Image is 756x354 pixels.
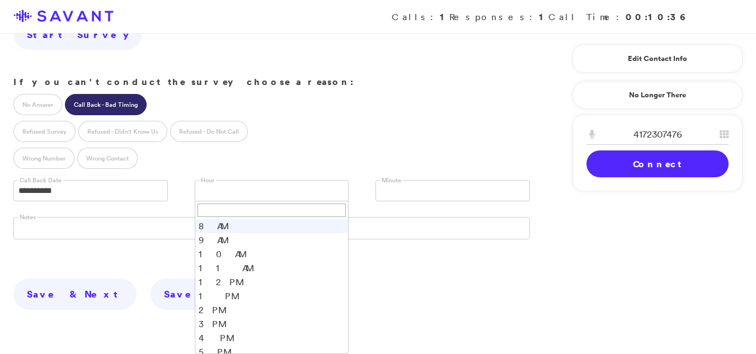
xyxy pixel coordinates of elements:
[586,50,729,68] a: Edit Contact Info
[195,275,349,289] li: 12 PM
[195,247,349,261] li: 10 AM
[539,11,548,23] strong: 1
[195,317,349,331] li: 3 PM
[13,279,137,310] a: Save & Next
[586,150,729,177] a: Connect
[195,233,349,247] li: 9 AM
[440,11,449,23] strong: 1
[380,176,403,185] label: Minute
[77,148,138,169] label: Wrong Contact
[13,94,62,115] label: No Answer
[195,331,349,345] li: 4 PM
[195,303,349,317] li: 2 PM
[13,75,354,88] strong: If you can't conduct the survey choose a reason:
[13,121,76,142] label: Refused Survey
[18,176,63,185] label: Call Back Date
[13,148,74,169] label: Wrong Number
[626,11,687,23] strong: 00:10:36
[195,289,349,303] li: 1 PM
[170,121,248,142] label: Refused - Do Not Call
[572,81,743,109] a: No Longer There
[65,94,147,115] label: Call Back - Bad Timing
[78,121,167,142] label: Refused - Didn't Know Us
[195,261,349,275] li: 11 AM
[199,176,216,185] label: Hour
[18,213,37,221] label: Notes
[151,279,315,310] a: Save & Clock Out
[13,19,142,50] a: Start Survey
[195,219,349,233] li: 8 AM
